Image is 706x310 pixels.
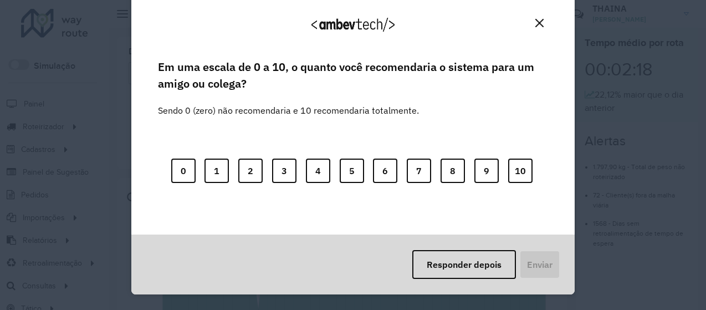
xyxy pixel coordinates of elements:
button: 4 [306,159,330,183]
label: Em uma escala de 0 a 10, o quanto você recomendaria o sistema para um amigo ou colega? [158,59,548,93]
button: 2 [238,159,263,183]
button: Close [531,14,548,32]
button: Responder depois [412,250,516,279]
button: 8 [441,159,465,183]
button: 1 [204,159,229,183]
button: 10 [508,159,533,183]
img: Logo Ambevtech [311,18,395,32]
button: 0 [171,159,196,183]
button: 7 [407,159,431,183]
button: 3 [272,159,296,183]
button: 5 [340,159,364,183]
button: 6 [373,159,397,183]
img: Close [535,19,544,27]
label: Sendo 0 (zero) não recomendaria e 10 recomendaria totalmente. [158,90,419,117]
button: 9 [474,159,499,183]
